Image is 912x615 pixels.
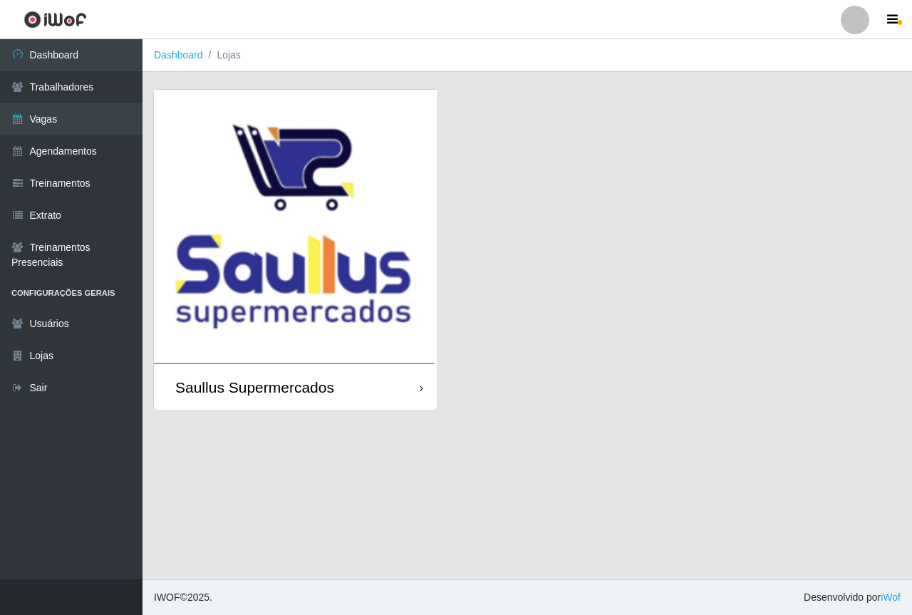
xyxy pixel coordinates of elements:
a: Saullus Supermercados [154,90,437,410]
a: Dashboard [154,49,203,61]
img: CoreUI Logo [24,11,87,29]
span: © 2025 . [154,590,212,605]
div: Saullus Supermercados [175,378,334,396]
img: cardImg [154,90,437,364]
nav: breadcrumb [142,39,912,72]
span: Desenvolvido por [804,590,901,605]
a: iWof [881,591,901,603]
span: IWOF [154,591,180,603]
li: Lojas [203,48,241,63]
